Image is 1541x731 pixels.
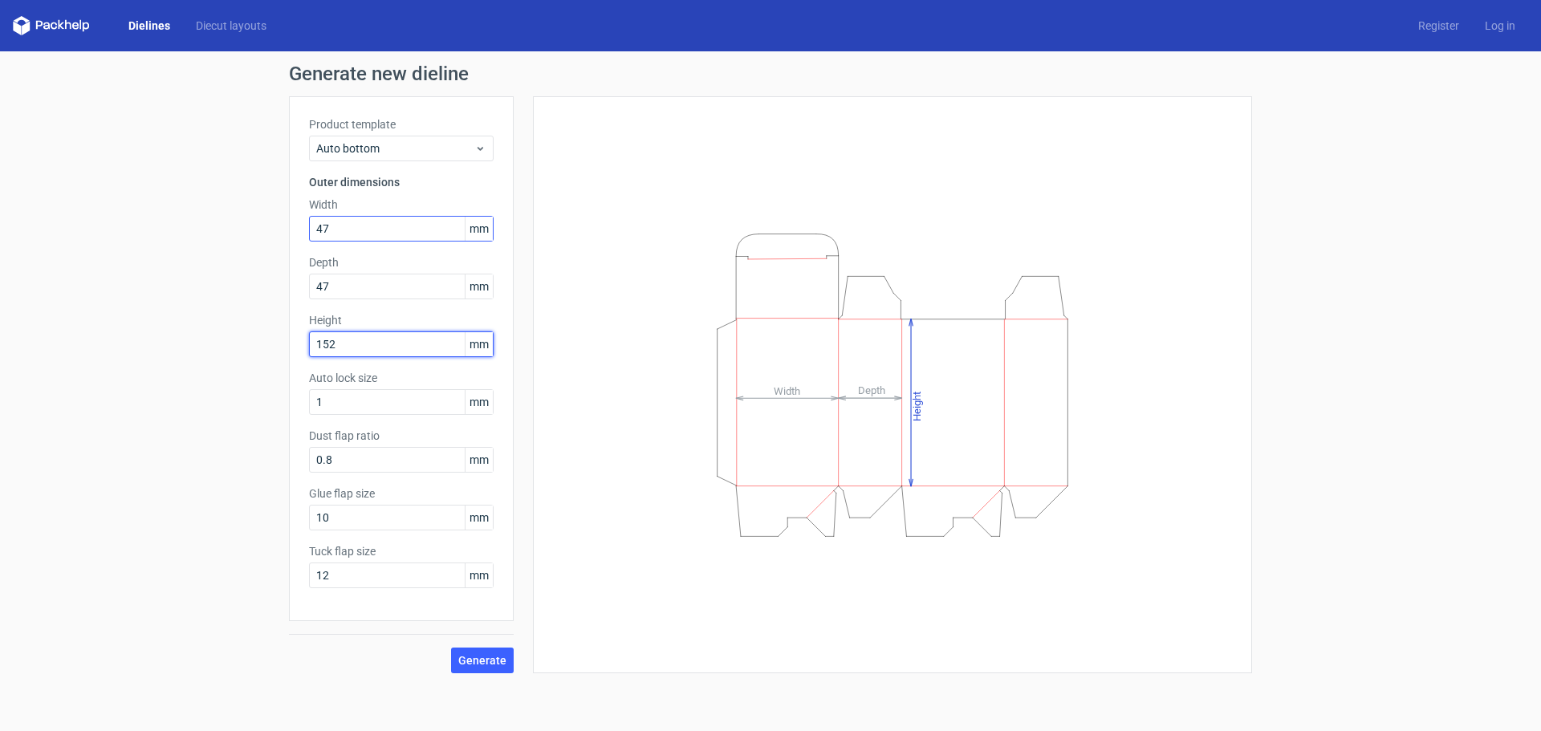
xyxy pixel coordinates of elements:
[309,485,494,502] label: Glue flap size
[465,390,493,414] span: mm
[309,543,494,559] label: Tuck flap size
[309,197,494,213] label: Width
[1405,18,1472,34] a: Register
[116,18,183,34] a: Dielines
[309,254,494,270] label: Depth
[774,384,800,396] tspan: Width
[458,655,506,666] span: Generate
[858,384,885,396] tspan: Depth
[183,18,279,34] a: Diecut layouts
[309,312,494,328] label: Height
[1472,18,1528,34] a: Log in
[465,217,493,241] span: mm
[316,140,474,156] span: Auto bottom
[465,274,493,298] span: mm
[309,116,494,132] label: Product template
[451,648,514,673] button: Generate
[465,563,493,587] span: mm
[465,448,493,472] span: mm
[309,174,494,190] h3: Outer dimensions
[465,332,493,356] span: mm
[309,428,494,444] label: Dust flap ratio
[309,370,494,386] label: Auto lock size
[289,64,1252,83] h1: Generate new dieline
[911,391,923,420] tspan: Height
[465,506,493,530] span: mm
